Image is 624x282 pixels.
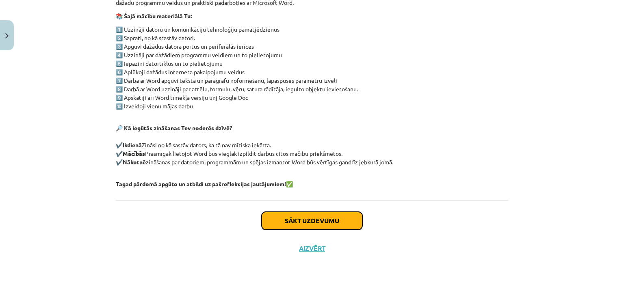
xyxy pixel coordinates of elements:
strong: Ikdienā [123,141,142,149]
p: 1️⃣ Uzzināji datoru un komunikāciju tehnoloģiju pamatjēdzienus 2️⃣ Saprati, no kā stastāv datori.... [116,25,508,110]
strong: Tagad pārdomā apgūto un atbildi uz pašrefleksijas jautājumiem! [116,180,286,187]
button: Aizvērt [297,244,327,252]
button: Sākt uzdevumu [262,212,362,230]
p: ✔️ Zināsi no kā sastāv dators, ka tā nav mītiska iekārta. ✔️ Prasmīgāk lietojot Word būs vieglāk ... [116,115,508,175]
strong: 🔎 Kā iegūtās zināšanas Tev noderēs dzīvē? [116,124,232,131]
strong: 📚 Šajā mācību materiālā Tu: [116,12,192,19]
p: ✅ [116,180,508,188]
strong: Mācībās [123,150,145,157]
strong: Nākotnē [123,158,146,166]
img: icon-close-lesson-0947bae3869378f0d4975bcd49f059093ad1ed9edebbc8119c70593378902aed.svg [5,33,9,39]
